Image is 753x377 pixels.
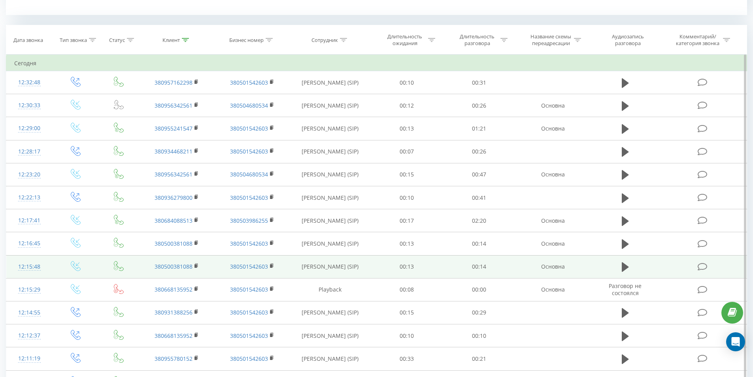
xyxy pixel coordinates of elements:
div: 12:16:45 [14,236,45,251]
td: Основна [515,94,590,117]
a: 380934468211 [155,148,192,155]
td: Основна [515,117,590,140]
td: 00:15 [371,301,443,324]
div: Тип звонка [60,37,87,44]
td: Основна [515,278,590,301]
td: Основна [515,232,590,255]
td: [PERSON_NAME] (SIP) [290,255,371,278]
td: 00:26 [443,94,515,117]
td: [PERSON_NAME] (SIP) [290,324,371,347]
div: Комментарий/категория звонка [675,33,721,47]
td: [PERSON_NAME] (SIP) [290,186,371,209]
div: 12:12:37 [14,328,45,343]
div: Название схемы переадресации [530,33,572,47]
div: 12:15:48 [14,259,45,275]
div: Клиент [162,37,180,44]
a: 380956342561 [155,171,192,178]
a: 380500381088 [155,240,192,247]
td: 01:21 [443,117,515,140]
a: 380503986255 [230,217,268,224]
td: 00:29 [443,301,515,324]
td: Playback [290,278,371,301]
a: 380501542603 [230,148,268,155]
td: 00:12 [371,94,443,117]
td: Сегодня [6,55,747,71]
a: 380501542603 [230,79,268,86]
a: 380501542603 [230,194,268,201]
td: 00:17 [371,209,443,232]
span: Разговор не состоялся [609,282,642,297]
div: Длительность разговора [456,33,498,47]
a: 380668135952 [155,332,192,339]
a: 380955241547 [155,125,192,132]
div: Сотрудник [311,37,338,44]
td: 00:13 [371,232,443,255]
td: Основна [515,255,590,278]
td: 00:13 [371,255,443,278]
td: [PERSON_NAME] (SIP) [290,117,371,140]
div: 12:11:19 [14,351,45,366]
a: 380957162298 [155,79,192,86]
a: 380504680534 [230,171,268,178]
div: 12:22:13 [14,190,45,205]
a: 380504680534 [230,102,268,109]
div: 12:28:17 [14,144,45,159]
div: Open Intercom Messenger [726,332,745,351]
div: Аудиозапись разговора [602,33,653,47]
div: 12:15:29 [14,282,45,297]
td: 00:15 [371,163,443,186]
div: 12:14:55 [14,305,45,320]
td: 00:47 [443,163,515,186]
a: 380955780152 [155,355,192,362]
td: 00:10 [371,71,443,94]
a: 380684088513 [155,217,192,224]
td: [PERSON_NAME] (SIP) [290,347,371,370]
a: 380501542603 [230,125,268,132]
a: 380501542603 [230,263,268,270]
div: 12:32:48 [14,75,45,90]
div: 12:23:20 [14,167,45,182]
a: 380501542603 [230,332,268,339]
div: Статус [109,37,125,44]
a: 380500381088 [155,263,192,270]
td: 00:10 [371,324,443,347]
td: 00:10 [371,186,443,209]
td: 00:07 [371,140,443,163]
td: 00:26 [443,140,515,163]
td: [PERSON_NAME] (SIP) [290,209,371,232]
a: 380501542603 [230,309,268,316]
td: 00:08 [371,278,443,301]
td: [PERSON_NAME] (SIP) [290,301,371,324]
div: Дата звонка [13,37,43,44]
a: 380501542603 [230,286,268,293]
td: [PERSON_NAME] (SIP) [290,71,371,94]
div: Длительность ожидания [384,33,426,47]
td: 02:20 [443,209,515,232]
div: 12:30:33 [14,98,45,113]
td: 00:14 [443,232,515,255]
div: 12:29:00 [14,121,45,136]
td: 00:41 [443,186,515,209]
a: 380501542603 [230,355,268,362]
td: 00:21 [443,347,515,370]
td: 00:33 [371,347,443,370]
a: 380668135952 [155,286,192,293]
a: 380501542603 [230,240,268,247]
td: 00:00 [443,278,515,301]
td: Основна [515,209,590,232]
a: 380956342561 [155,102,192,109]
div: 12:17:41 [14,213,45,228]
td: [PERSON_NAME] (SIP) [290,232,371,255]
td: [PERSON_NAME] (SIP) [290,163,371,186]
td: [PERSON_NAME] (SIP) [290,140,371,163]
td: [PERSON_NAME] (SIP) [290,94,371,117]
td: 00:31 [443,71,515,94]
td: Основна [515,163,590,186]
td: 00:10 [443,324,515,347]
td: 00:14 [443,255,515,278]
a: 380936279800 [155,194,192,201]
a: 380931388256 [155,309,192,316]
div: Бизнес номер [229,37,264,44]
td: 00:13 [371,117,443,140]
